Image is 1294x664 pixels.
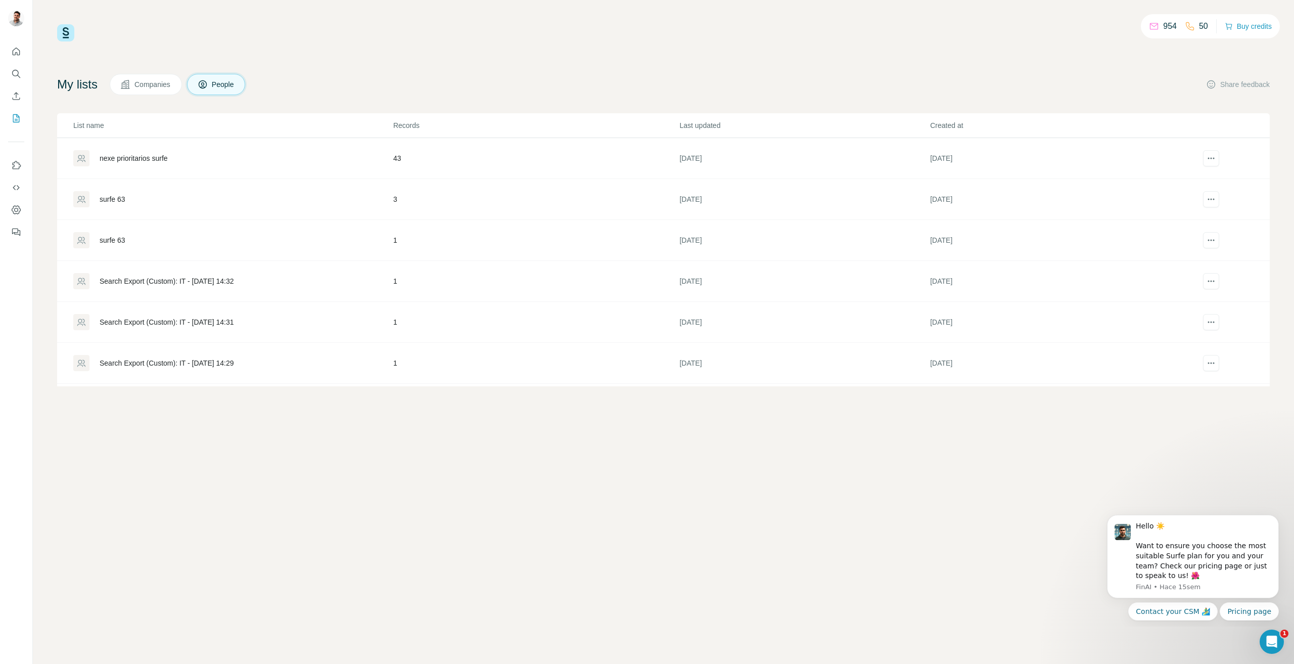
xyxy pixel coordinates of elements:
td: 1 [393,343,679,384]
td: [DATE] [679,138,930,179]
p: List name [73,120,392,130]
button: My lists [8,109,24,127]
div: Search Export (Custom): IT - [DATE] 14:29 [100,358,234,368]
p: Created at [930,120,1180,130]
td: 43 [393,138,679,179]
button: actions [1203,191,1219,207]
td: [DATE] [679,302,930,343]
div: Search Export (Custom): IT - [DATE] 14:32 [100,276,234,286]
p: 50 [1199,20,1208,32]
td: [DATE] [679,220,930,261]
h4: My lists [57,76,98,93]
iframe: Intercom notifications mensaje [1092,507,1294,627]
div: surfe 63 [100,194,125,204]
td: [DATE] [679,384,930,425]
button: Dashboard [8,201,24,219]
button: Use Surfe API [8,179,24,197]
img: Surfe Logo [57,24,74,41]
button: Feedback [8,223,24,241]
td: 1 [393,261,679,302]
p: 954 [1163,20,1177,32]
span: 1 [1280,630,1288,638]
button: actions [1203,232,1219,248]
td: 1 [393,384,679,425]
div: nexe prioritarios surfe [100,153,168,163]
button: actions [1203,273,1219,289]
td: [DATE] [930,384,1180,425]
button: Search [8,65,24,83]
button: actions [1203,150,1219,166]
iframe: Intercom live chat [1260,630,1284,654]
td: [DATE] [930,343,1180,384]
div: surfe 63 [100,235,125,245]
td: [DATE] [930,220,1180,261]
td: [DATE] [679,343,930,384]
p: Records [393,120,679,130]
button: Enrich CSV [8,87,24,105]
p: Last updated [679,120,929,130]
button: actions [1203,355,1219,371]
button: actions [1203,314,1219,330]
div: Search Export (Custom): IT - [DATE] 14:31 [100,317,234,327]
td: [DATE] [679,179,930,220]
td: [DATE] [930,138,1180,179]
img: Avatar [8,10,24,26]
td: 3 [393,179,679,220]
button: Quick start [8,42,24,61]
td: 1 [393,220,679,261]
td: [DATE] [930,261,1180,302]
button: Buy credits [1225,19,1272,33]
button: Share feedback [1206,79,1270,90]
span: People [212,79,235,90]
td: 1 [393,302,679,343]
span: Companies [134,79,171,90]
td: [DATE] [679,261,930,302]
button: Use Surfe on LinkedIn [8,156,24,174]
td: [DATE] [930,302,1180,343]
td: [DATE] [930,179,1180,220]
